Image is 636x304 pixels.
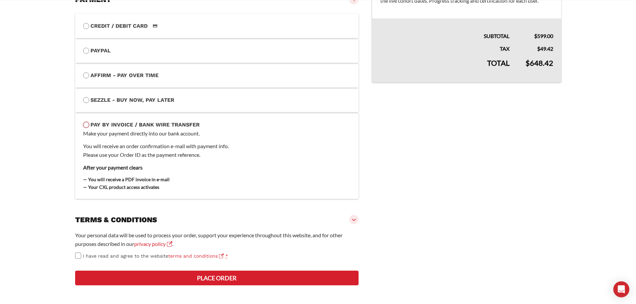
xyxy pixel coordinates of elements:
[149,22,161,30] img: Credit / Debit Card
[525,58,553,67] bdi: 648.42
[134,241,172,247] a: privacy policy
[83,97,89,103] input: Sezzle - Buy Now, Pay Later
[225,253,228,259] abbr: required
[534,33,553,39] bdi: 599.00
[83,71,351,80] label: Affirm - Pay over time
[372,18,517,40] th: Subtotal
[534,33,537,39] span: $
[75,215,157,225] h3: Terms & conditions
[537,45,553,52] bdi: 49.42
[75,271,359,285] button: Place order
[83,253,224,259] span: I have read and agree to the website
[75,253,81,259] input: I have read and agree to the websiteterms and conditions *
[75,231,359,248] p: Your personal data will be used to process your order, support your experience throughout this we...
[83,142,351,159] p: You will receive an order confirmation e-mail with payment info. Please use your Order ID as the ...
[83,22,351,30] label: Credit / Debit Card
[537,45,540,52] span: $
[83,122,89,128] input: Pay by Invoice / Bank Wire Transfer
[525,58,530,67] span: $
[83,48,89,54] input: PayPal
[83,96,351,104] label: Sezzle - Buy Now, Pay Later
[83,177,170,182] strong: — You will receive a PDF invoice in e-mail
[372,40,517,53] th: Tax
[83,184,159,190] strong: — Your CXL product access activates
[83,23,89,29] input: Credit / Debit CardCredit / Debit Card
[83,164,143,171] strong: After your payment clears
[372,53,517,82] th: Total
[168,253,224,259] a: terms and conditions
[83,72,89,78] input: Affirm - Pay over time
[83,129,351,138] p: Make your payment directly into our bank account.
[83,46,351,55] label: PayPal
[83,120,351,129] label: Pay by Invoice / Bank Wire Transfer
[613,281,629,297] div: Open Intercom Messenger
